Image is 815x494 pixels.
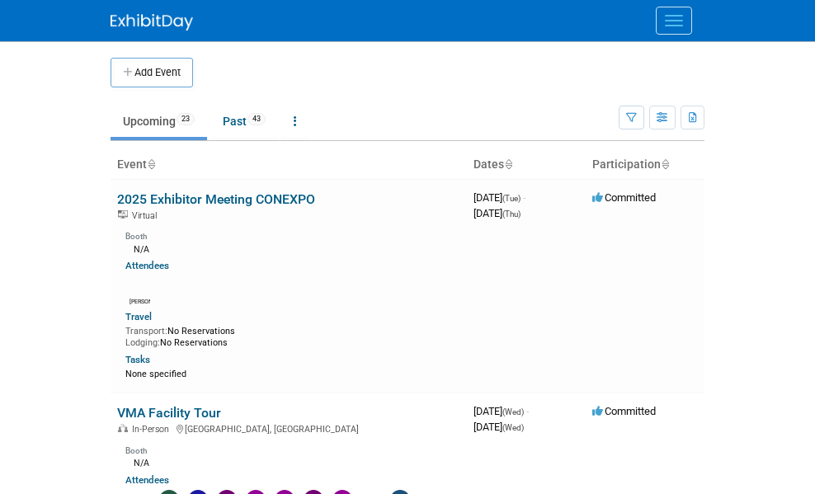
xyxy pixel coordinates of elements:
[210,106,278,137] a: Past43
[526,405,529,417] span: -
[592,405,656,417] span: Committed
[132,210,162,221] span: Virtual
[125,354,150,365] a: Tasks
[117,405,221,421] a: VMA Facility Tour
[125,474,169,486] a: Attendees
[592,191,656,204] span: Committed
[586,151,704,179] th: Participation
[467,151,586,179] th: Dates
[111,58,193,87] button: Add Event
[118,424,128,432] img: In-Person Event
[473,405,529,417] span: [DATE]
[125,226,460,242] div: Booth
[502,194,521,203] span: (Tue)
[125,456,460,469] div: N/A
[125,440,460,456] div: Booth
[130,296,150,306] div: Amanda Smith
[502,407,524,416] span: (Wed)
[473,207,521,219] span: [DATE]
[125,337,160,348] span: Lodging:
[125,311,152,322] a: Travel
[111,14,193,31] img: ExhibitDay
[502,423,524,432] span: (Wed)
[125,369,186,379] span: None specified
[125,322,460,348] div: No Reservations No Reservations
[473,421,524,433] span: [DATE]
[125,242,460,256] div: N/A
[132,424,174,435] span: In-Person
[247,113,266,125] span: 43
[504,158,512,171] a: Sort by Start Date
[125,260,169,271] a: Attendees
[118,210,128,219] img: Virtual Event
[656,7,692,35] button: Menu
[117,421,460,435] div: [GEOGRAPHIC_DATA], [GEOGRAPHIC_DATA]
[130,276,150,296] img: Amanda Smith
[125,326,167,336] span: Transport:
[147,158,155,171] a: Sort by Event Name
[523,191,525,204] span: -
[111,151,467,179] th: Event
[473,191,525,204] span: [DATE]
[661,158,669,171] a: Sort by Participation Type
[111,106,207,137] a: Upcoming23
[502,209,521,219] span: (Thu)
[177,113,195,125] span: 23
[117,191,315,207] a: 2025 Exhibitor Meeting CONEXPO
